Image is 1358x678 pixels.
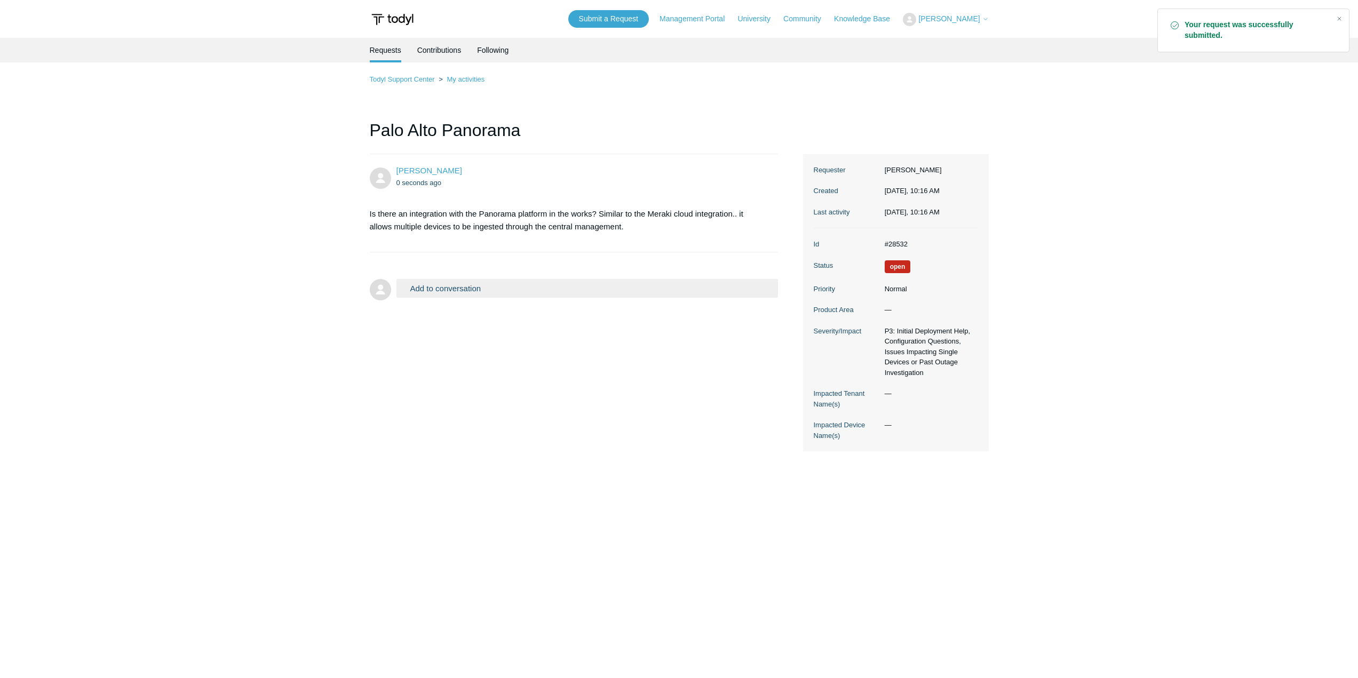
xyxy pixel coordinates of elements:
[1332,11,1347,26] div: Close
[370,10,415,29] img: Todyl Support Center Help Center home page
[879,420,978,430] dd: —
[447,75,485,83] a: My activities
[370,38,401,62] li: Requests
[436,75,485,83] li: My activities
[814,186,879,196] dt: Created
[903,13,988,26] button: [PERSON_NAME]
[885,187,940,195] time: 09/30/2025, 10:16
[814,305,879,315] dt: Product Area
[396,179,442,187] time: 09/30/2025, 10:16
[814,388,879,409] dt: Impacted Tenant Name(s)
[885,208,940,216] time: 09/30/2025, 10:16
[1185,20,1328,41] strong: Your request was successfully submitted.
[783,13,832,25] a: Community
[814,420,879,441] dt: Impacted Device Name(s)
[396,166,462,175] span: Brian Rohllf
[396,166,462,175] a: [PERSON_NAME]
[879,165,978,176] dd: [PERSON_NAME]
[814,239,879,250] dt: Id
[879,239,978,250] dd: #28532
[370,75,435,83] a: Todyl Support Center
[814,326,879,337] dt: Severity/Impact
[477,38,509,62] a: Following
[737,13,781,25] a: University
[660,13,735,25] a: Management Portal
[814,284,879,294] dt: Priority
[370,75,437,83] li: Todyl Support Center
[885,260,911,273] span: We are working on a response for you
[814,165,879,176] dt: Requester
[879,284,978,294] dd: Normal
[814,260,879,271] dt: Status
[879,388,978,399] dd: —
[417,38,462,62] a: Contributions
[370,117,779,154] h1: Palo Alto Panorama
[568,10,649,28] a: Submit a Request
[834,13,901,25] a: Knowledge Base
[396,279,779,298] button: Add to conversation
[918,14,980,23] span: [PERSON_NAME]
[879,305,978,315] dd: —
[879,326,978,378] dd: P3: Initial Deployment Help, Configuration Questions, Issues Impacting Single Devices or Past Out...
[814,207,879,218] dt: Last activity
[370,208,768,233] p: Is there an integration with the Panorama platform in the works? Similar to the Meraki cloud inte...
